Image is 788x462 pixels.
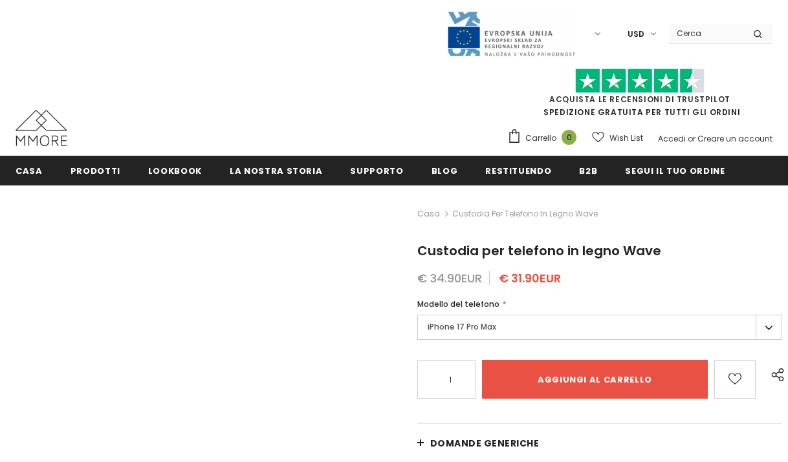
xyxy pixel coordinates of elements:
span: € 34.90EUR [417,270,482,286]
img: Casi MMORE [16,110,67,146]
img: Javni Razpis [446,10,576,58]
a: Javni Razpis [446,28,576,39]
a: Casa [417,206,440,222]
span: Lookbook [148,165,202,177]
a: Acquista le recensioni di TrustPilot [549,94,730,105]
a: Prodotti [71,156,120,185]
span: 0 [562,130,576,145]
input: Search Site [669,24,743,43]
a: Carrello 0 [507,129,583,148]
span: USD [628,28,644,41]
a: Blog [432,156,458,185]
span: La nostra storia [230,165,322,177]
span: Wish List [609,132,643,145]
span: Restituendo [485,165,551,177]
a: B2B [579,156,597,185]
a: Restituendo [485,156,551,185]
a: La nostra storia [230,156,322,185]
span: Segui il tuo ordine [625,165,725,177]
a: Casa [16,156,43,185]
span: Carrello [525,132,556,145]
span: supporto [350,165,403,177]
span: Casa [16,165,43,177]
a: Creare un account [697,133,772,144]
label: iPhone 17 Pro Max [417,315,782,340]
span: € 31.90EUR [499,270,561,286]
a: Segui il tuo ordine [625,156,725,185]
a: Accedi [658,133,686,144]
span: B2B [579,165,597,177]
span: Domande generiche [430,437,540,450]
span: Custodia per telefono in legno Wave [452,206,598,222]
a: supporto [350,156,403,185]
span: SPEDIZIONE GRATUITA PER TUTTI GLI ORDINI [507,74,772,118]
span: Prodotti [71,165,120,177]
a: Wish List [592,127,643,149]
a: Lookbook [148,156,202,185]
input: Aggiungi al carrello [482,360,708,399]
span: Blog [432,165,458,177]
span: Custodia per telefono in legno Wave [417,242,661,260]
img: Fidati di Pilot Stars [575,68,705,94]
span: Modello del telefono [417,299,499,310]
span: or [688,133,695,144]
